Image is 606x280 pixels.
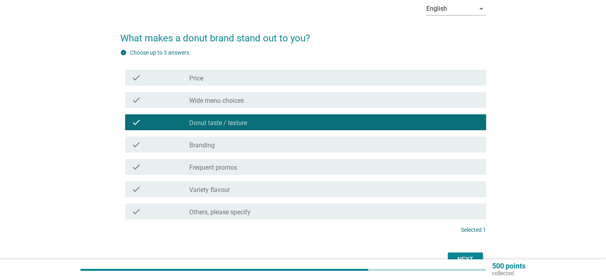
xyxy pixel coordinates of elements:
[448,253,483,267] button: Next
[189,164,237,172] label: Frequent promos
[131,140,141,149] i: check
[492,270,526,277] p: collected
[189,208,251,216] label: Others, please specify
[120,49,127,56] i: info
[477,4,486,14] i: arrow_drop_down
[454,255,477,264] div: Next
[130,49,189,56] label: Choose up to 3 answers
[131,73,141,82] i: check
[131,162,141,172] i: check
[492,262,526,270] p: 500 points
[189,97,244,105] label: Wide menu choices
[131,207,141,216] i: check
[189,141,215,149] label: Branding
[426,5,447,12] div: English
[189,186,230,194] label: Variety flavour
[120,23,486,45] h2: What makes a donut brand stand out to you?
[461,226,486,234] p: Selected 1
[131,95,141,105] i: check
[189,74,203,82] label: Price
[131,184,141,194] i: check
[131,117,141,127] i: check
[189,119,247,127] label: Donut taste / texture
